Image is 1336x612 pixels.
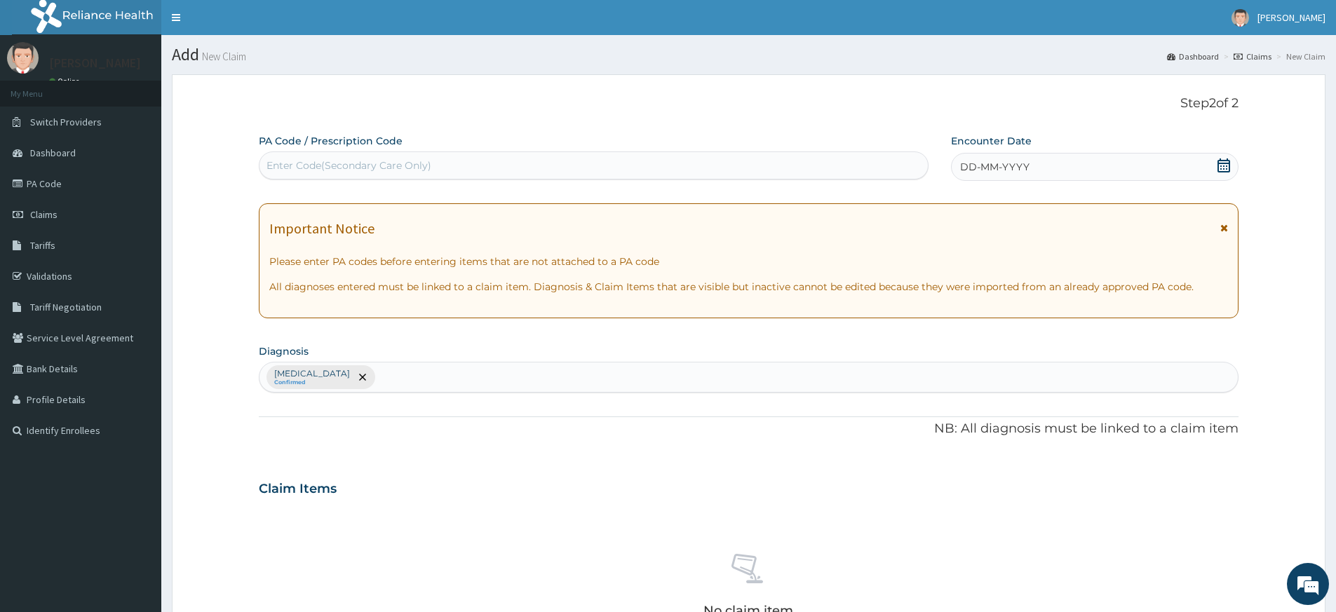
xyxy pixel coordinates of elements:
a: Dashboard [1167,50,1219,62]
p: Step 2 of 2 [259,96,1239,111]
p: All diagnoses entered must be linked to a claim item. Diagnosis & Claim Items that are visible bu... [269,280,1228,294]
textarea: Type your message and hit 'Enter' [7,383,267,432]
img: User Image [7,42,39,74]
li: New Claim [1273,50,1325,62]
img: d_794563401_company_1708531726252_794563401 [26,70,57,105]
p: Please enter PA codes before entering items that are not attached to a PA code [269,254,1228,268]
span: We're online! [81,177,194,318]
p: NB: All diagnosis must be linked to a claim item [259,420,1239,438]
span: Tariff Negotiation [30,301,102,313]
div: Chat with us now [73,79,236,97]
h1: Add [172,46,1325,64]
span: [PERSON_NAME] [1257,11,1325,24]
a: Online [49,76,83,86]
span: DD-MM-YYYY [960,160,1030,174]
div: Enter Code(Secondary Care Only) [266,158,431,172]
span: Tariffs [30,239,55,252]
span: Switch Providers [30,116,102,128]
img: User Image [1232,9,1249,27]
span: Dashboard [30,147,76,159]
div: Minimize live chat window [230,7,264,41]
label: Encounter Date [951,134,1032,148]
label: Diagnosis [259,344,309,358]
label: PA Code / Prescription Code [259,134,403,148]
span: Claims [30,208,58,221]
h1: Important Notice [269,221,375,236]
a: Claims [1234,50,1271,62]
p: [PERSON_NAME] [49,57,141,69]
small: New Claim [199,51,246,62]
h3: Claim Items [259,482,337,497]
